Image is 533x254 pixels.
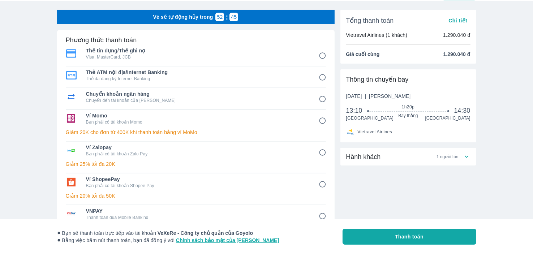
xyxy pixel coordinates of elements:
p: Giảm 20K cho đơn từ 400K khi thanh toán bằng ví MoMo [66,129,326,136]
span: Bạn sẽ thanh toán trực tiếp vào tài khoản [57,229,279,237]
img: Thẻ tín dụng/Thẻ ghi nợ [66,49,77,58]
span: Thanh toán [395,233,424,240]
span: Chi tiết [448,18,467,23]
span: Hành khách [346,152,381,161]
p: : [224,13,229,21]
span: Ví Zalopay [86,144,309,151]
p: Giảm 20% tối đa 50K [66,192,326,199]
div: Ví ShopeePayVí ShopeePayBạn phải có tài khoản Shopee Pay [66,173,326,191]
p: Chuyển đến tài khoản của [PERSON_NAME] [86,98,309,103]
span: [DATE] [346,92,411,100]
p: Vietravel Airlines (1 khách) [346,31,408,39]
p: Bạn phải có tài khoản Momo [86,119,309,125]
div: Chuyển khoản ngân hàngChuyển khoản ngân hàngChuyển đến tài khoản của [PERSON_NAME] [66,88,326,106]
p: Bạn phải có tài khoản Zalo Pay [86,151,309,157]
h6: Phương thức thanh toán [66,36,137,44]
img: Ví Zalopay [66,146,77,155]
p: Bạn phải có tài khoản Shopee Pay [86,183,309,189]
img: Ví Momo [66,114,77,123]
span: Ví Momo [86,112,309,119]
span: Tổng thanh toán [346,16,394,25]
span: Thẻ ATM nội địa/Internet Banking [86,69,309,76]
span: 1 người lớn [437,154,459,160]
span: [PERSON_NAME] [369,93,411,99]
span: Bay thẳng [368,113,448,119]
span: Ví ShopeePay [86,176,309,183]
p: Giảm 25% tối đa 20K [66,160,326,168]
div: Ví ZalopayVí ZalopayBạn phải có tài khoản Zalo Pay [66,142,326,159]
span: VNPAY [86,207,309,215]
div: VNPAYVNPAYThanh toán qua Mobile Banking [66,205,326,223]
p: 52 [217,13,223,21]
p: Vé sẽ tự động hủy trong [153,13,213,21]
p: Visa, MasterCard, JCB [86,54,309,60]
span: 1.290.040 đ [443,51,470,58]
div: Thẻ ATM nội địa/Internet BankingThẻ ATM nội địa/Internet BankingThẻ đã đăng ký Internet Banking [66,66,326,84]
img: Chuyển khoản ngân hàng [66,92,77,101]
a: Chính sách bảo mật của [PERSON_NAME] [176,237,279,243]
p: Thanh toán qua Mobile Banking [86,215,309,220]
span: 1h20p [368,104,448,110]
p: 45 [231,13,237,21]
div: Ví MomoVí MomoBạn phải có tài khoản Momo [66,110,326,127]
span: Bằng việc bấm nút thanh toán, bạn đã đồng ý với [57,237,279,244]
button: Thanh toán [343,229,476,245]
img: Ví ShopeePay [66,178,77,186]
span: Thẻ tín dụng/Thẻ ghi nợ [86,47,309,54]
span: | [365,93,366,99]
span: 13:10 [346,106,369,115]
img: Thẻ ATM nội địa/Internet Banking [66,71,77,79]
div: Thông tin chuyến bay [346,75,470,84]
span: Chuyển khoản ngân hàng [86,90,309,98]
span: Vietravel Airlines [358,129,392,135]
p: 1.290.040 đ [443,31,470,39]
span: Giá cuối cùng [346,51,380,58]
p: Thẻ đã đăng ký Internet Banking [86,76,309,82]
strong: VeXeRe - Công ty chủ quản của Goyolo [158,230,253,236]
button: Chi tiết [446,16,470,26]
div: Hành khách1 người lớn [340,148,476,165]
img: VNPAY [66,210,77,218]
span: 14:30 [454,106,470,115]
div: Thẻ tín dụng/Thẻ ghi nợThẻ tín dụng/Thẻ ghi nợVisa, MasterCard, JCB [66,45,326,62]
